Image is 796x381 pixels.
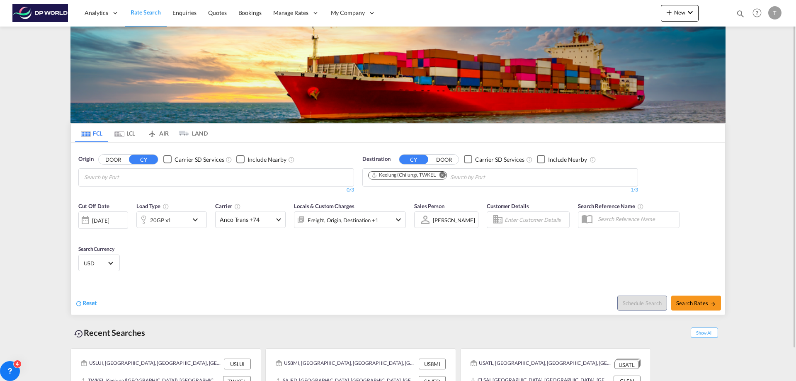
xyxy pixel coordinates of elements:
[78,211,128,229] div: [DATE]
[92,217,109,224] div: [DATE]
[220,216,274,224] span: Anco Trans +74
[78,246,114,252] span: Search Currency
[487,203,529,209] span: Customer Details
[433,217,475,223] div: [PERSON_NAME]
[74,329,84,339] md-icon: icon-backup-restore
[81,359,222,369] div: USLUI, Louisville, KY, United States, North America, Americas
[691,328,718,338] span: Show All
[367,169,532,184] md-chips-wrap: Chips container. Use arrow keys to select chips.
[664,7,674,17] md-icon: icon-plus 400-fg
[288,156,295,163] md-icon: Unchecked: Ignores neighbouring ports when fetching rates.Checked : Includes neighbouring ports w...
[78,155,93,163] span: Origin
[70,27,726,123] img: LCL+%26+FCL+BACKGROUND.png
[83,257,115,269] md-select: Select Currency: $ USDUnited States Dollar
[129,155,158,164] button: CY
[238,9,262,16] span: Bookings
[208,9,226,16] span: Quotes
[371,172,436,179] div: Keelung (Chilung), TWKEL
[136,203,169,209] span: Load Type
[362,187,638,194] div: 1/3
[664,9,695,16] span: New
[393,215,403,225] md-icon: icon-chevron-down
[548,155,587,164] div: Include Nearby
[84,171,163,184] input: Chips input.
[234,203,241,210] md-icon: The selected Trucker/Carrierwill be displayed in the rate results If the rates are from another f...
[471,359,612,369] div: USATL, Atlanta, GA, United States, North America, Americas
[362,155,391,163] span: Destination
[750,6,768,21] div: Help
[331,9,365,17] span: My Company
[276,359,417,369] div: US8MI, Memphis, IN, United States, North America, Americas
[590,156,596,163] md-icon: Unchecked: Ignores neighbouring ports when fetching rates.Checked : Includes neighbouring ports w...
[136,211,207,228] div: 20GP x1icon-chevron-down
[78,187,354,194] div: 0/3
[175,155,224,164] div: Carrier SD Services
[505,214,567,226] input: Enter Customer Details
[685,7,695,17] md-icon: icon-chevron-down
[768,6,781,19] div: T
[12,4,68,22] img: c08ca190194411f088ed0f3ba295208c.png
[190,215,204,225] md-icon: icon-chevron-down
[671,296,721,311] button: Search Ratesicon-arrow-right
[147,129,157,135] md-icon: icon-airplane
[75,300,83,307] md-icon: icon-refresh
[414,203,444,209] span: Sales Person
[175,124,208,142] md-tab-item: LAND
[419,359,446,369] div: US8MI
[637,203,644,210] md-icon: Your search will be saved by the below given name
[710,301,716,307] md-icon: icon-arrow-right
[430,155,459,164] button: DOOR
[99,155,128,164] button: DOOR
[526,156,533,163] md-icon: Unchecked: Search for CY (Container Yard) services for all selected carriers.Checked : Search for...
[236,155,286,164] md-checkbox: Checkbox No Ink
[434,172,447,180] button: Remove
[163,203,169,210] md-icon: icon-information-outline
[537,155,587,164] md-checkbox: Checkbox No Ink
[78,203,109,209] span: Cut Off Date
[78,228,85,239] md-datepicker: Select
[750,6,764,20] span: Help
[85,9,108,17] span: Analytics
[736,9,745,22] div: icon-magnify
[294,203,354,209] span: Locals & Custom Charges
[399,155,428,164] button: CY
[75,124,208,142] md-pagination-wrapper: Use the left and right arrow keys to navigate between tabs
[150,214,171,226] div: 20GP x1
[617,296,667,311] button: Note: By default Schedule search will only considerorigin ports, destination ports and cut off da...
[273,9,308,17] span: Manage Rates
[163,155,224,164] md-checkbox: Checkbox No Ink
[70,323,148,342] div: Recent Searches
[578,203,644,209] span: Search Reference Name
[75,299,97,308] div: icon-refreshReset
[226,156,232,163] md-icon: Unchecked: Search for CY (Container Yard) services for all selected carriers.Checked : Search for...
[661,5,699,22] button: icon-plus 400-fgNewicon-chevron-down
[141,124,175,142] md-tab-item: AIR
[450,171,529,184] input: Chips input.
[464,155,524,164] md-checkbox: Checkbox No Ink
[83,169,166,184] md-chips-wrap: Chips container with autocompletion. Enter the text area, type text to search, and then use the u...
[676,300,716,306] span: Search Rates
[224,359,251,369] div: USLUI
[594,213,679,225] input: Search Reference Name
[172,9,197,16] span: Enquiries
[432,214,476,226] md-select: Sales Person: Tobin Orillion
[736,9,745,18] md-icon: icon-magnify
[215,203,241,209] span: Carrier
[371,172,437,179] div: Press delete to remove this chip.
[71,143,725,315] div: OriginDOOR CY Checkbox No InkUnchecked: Search for CY (Container Yard) services for all selected ...
[84,260,107,267] span: USD
[83,299,97,306] span: Reset
[308,214,379,226] div: Freight Origin Destination Factory Stuffing
[475,155,524,164] div: Carrier SD Services
[131,9,161,16] span: Rate Search
[248,155,286,164] div: Include Nearby
[75,124,108,142] md-tab-item: FCL
[108,124,141,142] md-tab-item: LCL
[614,361,639,369] div: USATL
[294,211,406,228] div: Freight Origin Destination Factory Stuffingicon-chevron-down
